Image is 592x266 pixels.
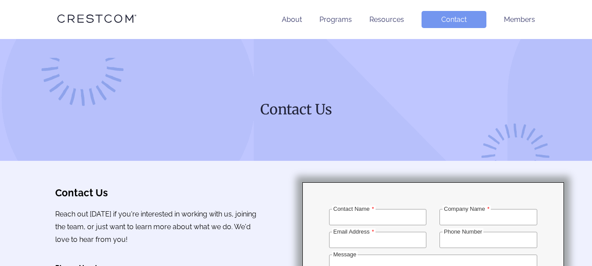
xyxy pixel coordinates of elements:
h1: Contact Us [128,100,464,119]
a: About [282,15,302,24]
label: Message [332,251,358,258]
p: Reach out [DATE] if you're interested in working with us, joining the team, or just want to learn... [55,208,263,246]
h3: Contact Us [55,187,263,199]
label: Contact Name [332,206,376,212]
a: Programs [319,15,352,24]
label: Email Address [332,228,376,235]
a: Resources [369,15,404,24]
a: Members [504,15,535,24]
label: Phone Number [443,228,483,235]
a: Contact [422,11,486,28]
label: Company Name [443,206,491,212]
